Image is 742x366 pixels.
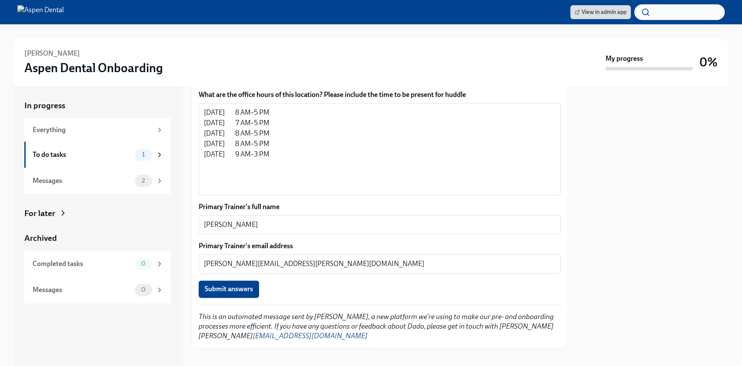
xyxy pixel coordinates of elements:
span: 0 [136,286,151,293]
a: [EMAIL_ADDRESS][DOMAIN_NAME] [253,332,368,340]
span: View in admin app [575,8,626,17]
textarea: [PERSON_NAME][EMAIL_ADDRESS][PERSON_NAME][DOMAIN_NAME] [204,259,556,269]
span: 0 [136,260,151,267]
div: Everything [33,125,152,135]
label: Primary Trainer's full name [199,202,561,212]
a: Archived [24,233,170,244]
div: For later [24,208,55,219]
div: Completed tasks [33,259,131,269]
strong: My progress [606,54,643,63]
button: Submit answers [199,280,259,298]
a: Completed tasks0 [24,251,170,277]
a: Messages2 [24,168,170,194]
div: Messages [33,176,131,186]
em: This is an automated message sent by [PERSON_NAME], a new platform we're using to make our pre- a... [199,313,554,340]
a: Messages0 [24,277,170,303]
div: To do tasks [33,150,131,160]
span: Submit answers [205,285,253,293]
span: 1 [137,151,150,158]
textarea: [PERSON_NAME] [204,220,556,230]
a: In progress [24,100,170,111]
h6: [PERSON_NAME] [24,49,80,58]
div: Messages [33,285,131,295]
a: To do tasks1 [24,142,170,168]
label: What are the office hours of this location? Please include the time to be present for huddle [199,90,561,100]
h3: 0% [699,54,718,70]
h3: Aspen Dental Onboarding [24,60,163,76]
a: Everything [24,118,170,142]
span: 2 [136,177,150,184]
a: View in admin app [570,5,631,19]
textarea: [DATE] 8 AM–5 PM [DATE] 7 AM–5 PM [DATE] 8 AM–5 PM [DATE] 8 AM–5 PM [DATE] 9 AM–3 PM [204,107,556,191]
label: Primary Trainer's email address [199,241,561,251]
img: Aspen Dental [17,5,64,19]
a: For later [24,208,170,219]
